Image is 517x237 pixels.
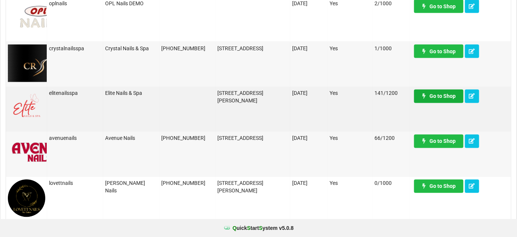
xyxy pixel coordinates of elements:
[259,225,262,231] span: S
[414,45,464,58] a: Go to Shop
[49,45,101,52] div: crystalnailsspa
[292,180,325,187] div: [DATE]
[233,225,237,231] span: Q
[330,90,370,97] div: Yes
[8,180,45,217] img: Lovett1.png
[217,90,288,105] div: [STREET_ADDRESS][PERSON_NAME]
[8,135,70,172] img: AvenueNails-Logo.png
[217,45,288,52] div: [STREET_ADDRESS]
[414,180,464,193] a: Go to Shop
[292,135,325,142] div: [DATE]
[105,45,157,52] div: Crystal Nails & Spa
[330,180,370,187] div: Yes
[223,224,231,232] img: favicon.ico
[49,180,101,187] div: lovettnails
[217,180,288,195] div: [STREET_ADDRESS][PERSON_NAME]
[161,135,213,142] div: [PHONE_NUMBER]
[161,180,213,187] div: [PHONE_NUMBER]
[247,225,251,231] span: S
[374,45,408,52] div: 1/1000
[105,135,157,142] div: Avenue Nails
[8,90,45,127] img: EliteNailsSpa-Logo1.png
[374,135,408,142] div: 66/1200
[105,180,157,195] div: [PERSON_NAME] Nails
[414,90,464,103] a: Go to Shop
[8,45,113,82] img: CrystalNails_luxurylogo.png
[105,90,157,97] div: Elite Nails & Spa
[49,135,101,142] div: avenuenails
[330,135,370,142] div: Yes
[233,224,294,232] b: uick tart ystem v 5.0.8
[49,90,101,97] div: elitenailsspa
[217,135,288,142] div: [STREET_ADDRESS]
[414,135,464,148] a: Go to Shop
[161,45,213,52] div: [PHONE_NUMBER]
[330,45,370,52] div: Yes
[292,90,325,97] div: [DATE]
[292,45,325,52] div: [DATE]
[374,90,408,97] div: 141/1200
[374,180,408,187] div: 0/1000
